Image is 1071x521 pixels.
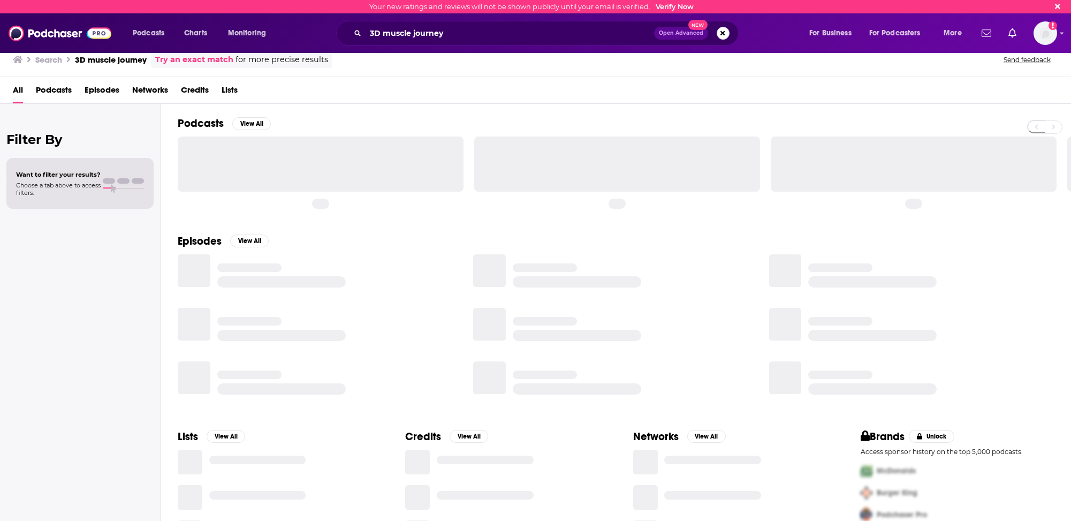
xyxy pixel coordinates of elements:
button: Show profile menu [1034,21,1057,45]
p: Access sponsor history on the top 5,000 podcasts. [861,448,1054,456]
a: NetworksView All [633,430,726,443]
div: Search podcasts, credits, & more... [346,21,749,46]
h3: 3D muscle journey [75,55,147,65]
a: CreditsView All [405,430,488,443]
button: Send feedback [1000,55,1054,64]
div: Your new ratings and reviews will not be shown publicly until your email is verified. [369,3,694,11]
a: Podcasts [36,81,72,103]
a: Charts [177,25,214,42]
a: Networks [132,81,168,103]
a: Credits [181,81,209,103]
span: for more precise results [236,54,328,66]
h3: Search [35,55,62,65]
a: Verify Now [656,3,694,11]
button: open menu [936,25,975,42]
button: open menu [802,25,865,42]
a: Show notifications dropdown [977,24,996,42]
a: PodcastsView All [178,117,271,130]
button: open menu [125,25,178,42]
button: Open AdvancedNew [654,27,708,40]
button: open menu [221,25,280,42]
button: Unlock [909,430,954,443]
span: Want to filter your results? [16,171,101,178]
button: View All [207,430,245,443]
a: ListsView All [178,430,245,443]
span: Monitoring [228,26,266,41]
span: Open Advanced [659,31,703,36]
h2: Filter By [6,132,154,147]
button: View All [232,117,271,130]
h2: Credits [405,430,441,443]
span: For Business [809,26,852,41]
input: Search podcasts, credits, & more... [366,25,654,42]
a: All [13,81,23,103]
svg: Email not verified [1049,21,1057,30]
button: View All [230,235,269,247]
h2: Podcasts [178,117,224,130]
span: Choose a tab above to access filters. [16,182,101,197]
img: Podchaser - Follow, Share and Rate Podcasts [9,23,111,43]
button: View All [687,430,726,443]
span: New [688,20,708,30]
a: Episodes [85,81,119,103]
h2: Networks [633,430,679,443]
span: Podchaser Pro [877,510,927,519]
span: McDonalds [877,466,916,475]
h2: Lists [178,430,198,443]
span: Logged in as BretAita [1034,21,1057,45]
span: Podcasts [133,26,164,41]
span: Burger King [877,488,917,497]
span: For Podcasters [869,26,921,41]
span: More [944,26,962,41]
img: Second Pro Logo [856,482,877,504]
a: Try an exact match [155,54,233,66]
h2: Episodes [178,235,222,248]
button: View All [450,430,488,443]
a: Show notifications dropdown [1004,24,1021,42]
a: Lists [222,81,238,103]
h2: Brands [861,430,905,443]
span: Charts [184,26,207,41]
img: First Pro Logo [856,460,877,482]
button: open menu [862,25,936,42]
img: User Profile [1034,21,1057,45]
a: EpisodesView All [178,235,269,248]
